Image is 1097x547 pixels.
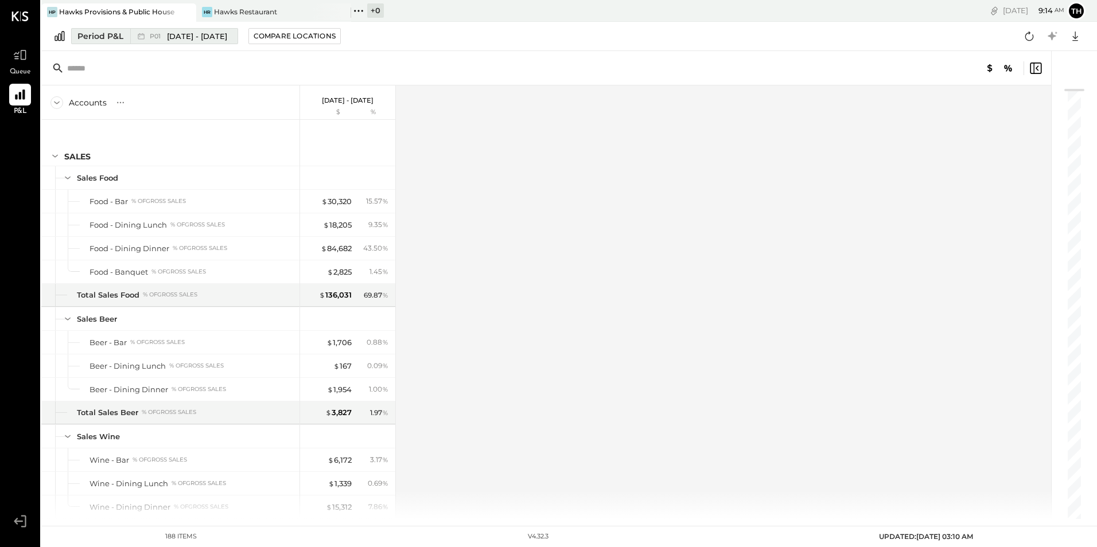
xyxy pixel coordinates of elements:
button: Th [1067,2,1086,20]
div: Food - Banquet [90,267,148,278]
p: [DATE] - [DATE] [322,96,374,104]
div: 9.35 [368,220,388,230]
div: % of GROSS SALES [130,338,185,346]
div: Beer - Bar [90,337,127,348]
span: [DATE] - [DATE] [167,31,227,42]
div: 30,320 [321,196,352,207]
button: Period P&L P01[DATE] - [DATE] [71,28,238,44]
div: + 0 [367,3,384,18]
div: % of GROSS SALES [174,503,228,511]
div: 0.09 [367,361,388,371]
span: % [382,478,388,487]
div: % of GROSS SALES [151,268,206,276]
div: copy link [989,5,1000,17]
div: 2,825 [327,267,352,278]
div: 1.00 [369,384,388,394]
div: Wine - Bar [90,455,129,466]
div: Total Sales Food [77,290,139,300]
div: 1,954 [327,384,352,395]
span: % [382,408,388,417]
div: % of GROSS SALES [173,244,227,252]
div: Total Sales Beer [77,407,138,418]
span: % [382,290,388,299]
span: % [382,384,388,393]
div: % of GROSS SALES [142,408,196,416]
div: SALES [64,151,91,162]
div: Food - Dining Dinner [90,243,169,254]
span: $ [327,385,333,394]
span: $ [323,220,329,229]
div: 15,312 [326,502,352,513]
div: Wine - Dining Dinner [90,502,170,513]
div: Sales Beer [77,314,117,325]
div: Sales Food [77,173,118,183]
a: Queue [1,44,40,77]
span: % [382,267,388,276]
div: 84,682 [321,243,352,254]
div: Hawks Provisions & Public House [59,7,174,17]
span: % [382,196,388,205]
div: % of GROSS SALES [172,385,226,393]
span: P&L [14,107,27,117]
a: P&L [1,84,40,117]
div: 1.97 [370,408,388,418]
div: % of GROSS SALES [133,456,187,464]
span: % [382,361,388,370]
div: Beer - Dining Dinner [90,384,168,395]
div: % of GROSS SALES [170,221,225,229]
div: 3.17 [370,455,388,465]
span: $ [326,502,332,511]
span: % [382,243,388,252]
div: 0.69 [368,478,388,489]
div: Hawks Restaurant [214,7,277,17]
div: Food - Dining Lunch [90,220,167,230]
div: $ [306,108,352,117]
div: 43.50 [363,243,388,253]
span: $ [328,479,334,488]
div: HR [202,7,212,17]
div: Period P&L [77,30,123,42]
div: [DATE] [1003,5,1064,16]
div: 0.88 [367,337,388,347]
div: Wine - Dining Lunch [90,478,168,489]
span: UPDATED: [DATE] 03:10 AM [879,532,973,541]
div: 69.87 [364,290,388,300]
div: 1,339 [328,478,352,489]
span: $ [321,197,328,206]
div: 136,031 [319,290,352,300]
span: $ [325,408,332,417]
div: v 4.32.3 [528,532,548,541]
span: % [382,220,388,229]
div: % of GROSS SALES [169,362,224,370]
div: % of GROSS SALES [172,479,226,487]
span: $ [326,338,333,347]
div: 3,827 [325,407,352,418]
button: Compare Locations [248,28,341,44]
div: HP [47,7,57,17]
span: $ [327,267,333,276]
span: % [382,337,388,346]
div: % of GROSS SALES [143,291,197,299]
span: $ [321,244,327,253]
div: Compare Locations [254,31,336,41]
div: % [355,108,392,117]
div: Food - Bar [90,196,128,207]
span: $ [333,361,340,370]
div: 1.45 [369,267,388,277]
div: 188 items [165,532,197,541]
span: $ [319,290,325,299]
div: % of GROSS SALES [131,197,186,205]
div: 18,205 [323,220,352,230]
span: Queue [10,67,31,77]
div: 15.57 [366,196,388,206]
div: 1,706 [326,337,352,348]
span: % [382,502,388,511]
span: % [382,455,388,464]
span: P01 [150,33,164,40]
div: Beer - Dining Lunch [90,361,166,372]
div: 7.86 [368,502,388,512]
div: 6,172 [328,455,352,466]
div: Accounts [69,97,107,108]
div: Sales Wine [77,431,120,442]
span: $ [328,455,334,464]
